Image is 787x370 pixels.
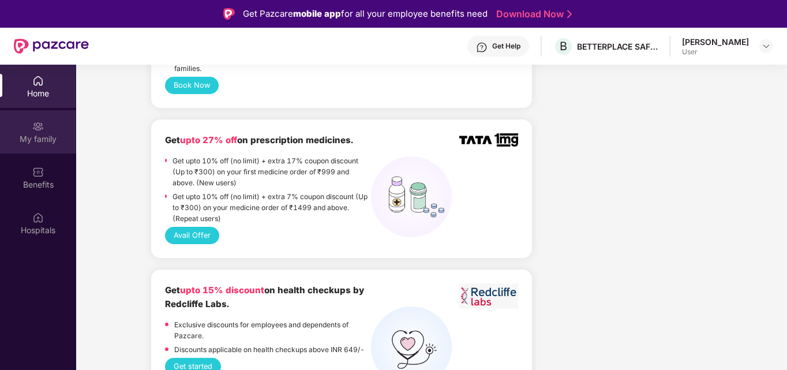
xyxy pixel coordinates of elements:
[32,75,44,87] img: svg+xml;base64,PHN2ZyBpZD0iSG9tZSIgeG1sbnM9Imh0dHA6Ly93d3cudzMub3JnLzIwMDAvc3ZnIiB3aWR0aD0iMjAiIG...
[165,227,219,244] button: Avail Offer
[174,319,371,341] p: Exclusive discounts for employees and dependents of Pazcare.
[293,8,341,19] strong: mobile app
[165,134,353,145] b: Get on prescription medicines.
[32,121,44,132] img: svg+xml;base64,PHN2ZyB3aWR0aD0iMjAiIGhlaWdodD0iMjAiIHZpZXdCb3g9IjAgMCAyMCAyMCIgZmlsbD0ibm9uZSIgeG...
[567,8,572,20] img: Stroke
[496,8,568,20] a: Download Now
[371,156,452,237] img: medicines%20(1).png
[174,344,365,355] p: Discounts applicable on health checkups above INR 649/-
[476,42,488,53] img: svg+xml;base64,PHN2ZyBpZD0iSGVscC0zMngzMiIgeG1sbnM9Imh0dHA6Ly93d3cudzMub3JnLzIwMDAvc3ZnIiB3aWR0aD...
[682,36,749,47] div: [PERSON_NAME]
[180,134,237,145] span: upto 27% off
[165,77,219,94] button: Book Now
[577,41,658,52] div: BETTERPLACE SAFETY SOLUTIONS PRIVATE LIMITED
[762,42,771,51] img: svg+xml;base64,PHN2ZyBpZD0iRHJvcGRvd24tMzJ4MzIiIHhtbG5zPSJodHRwOi8vd3d3LnczLm9yZy8yMDAwL3N2ZyIgd2...
[173,155,371,188] p: Get upto 10% off (no limit) + extra 17% coupon discount (Up to ₹300) on your first medicine order...
[243,7,488,21] div: Get Pazcare for all your employee benefits need
[32,166,44,178] img: svg+xml;base64,PHN2ZyBpZD0iQmVuZWZpdHMiIHhtbG5zPSJodHRwOi8vd3d3LnczLm9yZy8yMDAwL3N2ZyIgd2lkdGg9Ij...
[682,47,749,57] div: User
[173,191,371,224] p: Get upto 10% off (no limit) + extra 7% coupon discount (Up to ₹300) on your medicine order of ₹14...
[32,212,44,223] img: svg+xml;base64,PHN2ZyBpZD0iSG9zcGl0YWxzIiB4bWxucz0iaHR0cDovL3d3dy53My5vcmcvMjAwMC9zdmciIHdpZHRoPS...
[459,133,518,147] img: TATA_1mg_Logo.png
[560,39,567,53] span: B
[14,39,89,54] img: New Pazcare Logo
[492,42,520,51] div: Get Help
[459,283,518,308] img: Screenshot%202023-06-01%20at%2011.51.45%20AM.png
[165,285,364,309] b: Get on health checkups by Redcliffe Labs.
[180,285,264,296] span: upto 15% discount
[223,8,235,20] img: Logo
